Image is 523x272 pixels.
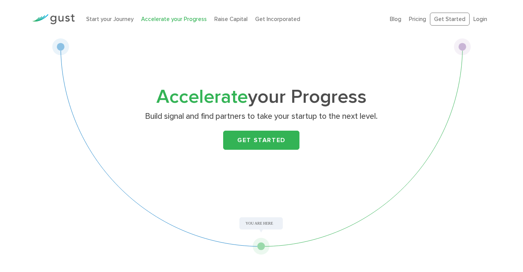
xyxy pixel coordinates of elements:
[114,111,409,122] p: Build signal and find partners to take your startup to the next level.
[390,16,401,23] a: Blog
[430,13,470,26] a: Get Started
[223,131,299,150] a: Get Started
[473,16,487,23] a: Login
[409,16,426,23] a: Pricing
[111,88,412,106] h1: your Progress
[255,16,300,23] a: Get Incorporated
[156,86,248,108] span: Accelerate
[32,14,75,24] img: Gust Logo
[214,16,248,23] a: Raise Capital
[86,16,134,23] a: Start your Journey
[141,16,207,23] a: Accelerate your Progress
